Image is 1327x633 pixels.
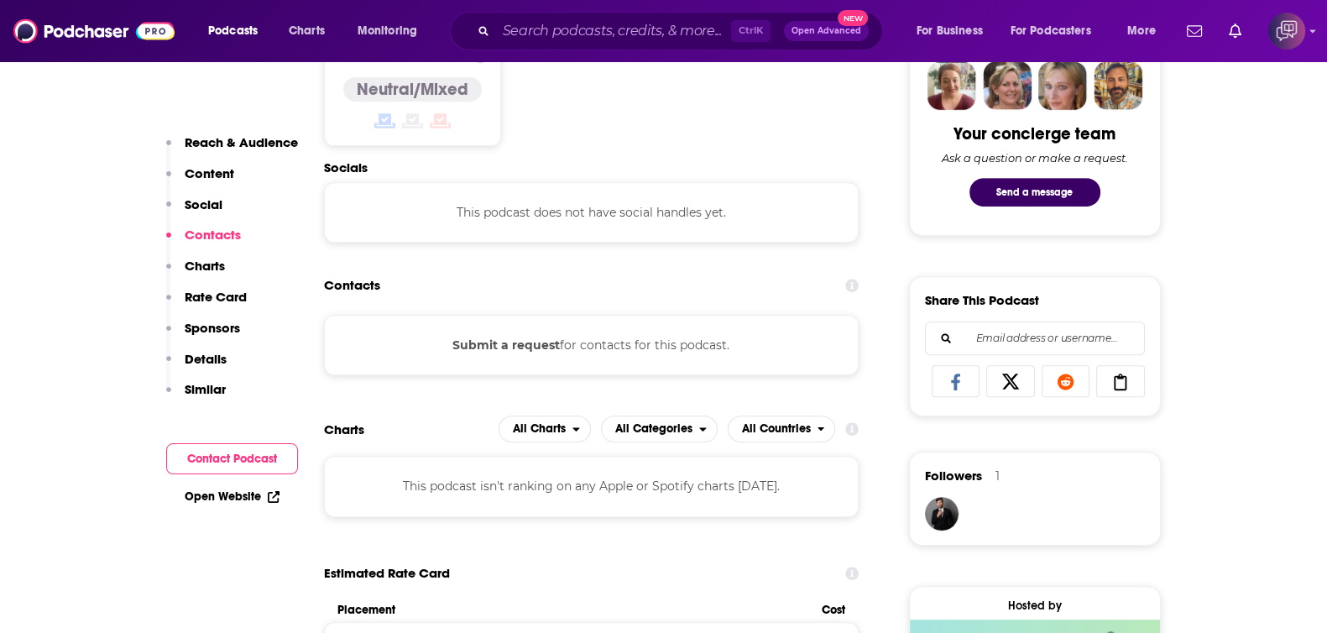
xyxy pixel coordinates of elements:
h2: Platforms [499,416,591,442]
img: Jules Profile [1038,61,1087,110]
span: Followers [925,468,982,484]
button: Sponsors [166,320,240,351]
a: Show notifications dropdown [1180,17,1209,45]
div: Search followers [925,322,1145,355]
button: Social [166,196,222,228]
span: More [1127,19,1156,43]
input: Email address or username... [939,322,1131,354]
button: open menu [1115,18,1177,44]
button: Similar [166,381,226,412]
h2: Contacts [324,269,380,301]
p: Social [185,196,222,212]
span: Placement [337,603,808,617]
a: Share on Reddit [1042,365,1090,397]
div: Ask a question or make a request. [942,151,1128,165]
span: All Charts [513,423,566,435]
span: Charts [289,19,325,43]
div: This podcast does not have social handles yet. [324,182,859,243]
span: All Categories [615,423,692,435]
h2: Countries [728,416,836,442]
div: Hosted by [910,599,1160,613]
p: Similar [185,381,226,397]
span: For Podcasters [1011,19,1091,43]
span: Estimated Rate Card [324,557,450,589]
img: Sydney Profile [927,61,976,110]
h2: Socials [324,160,859,175]
h4: Neutral/Mixed [357,79,468,100]
img: JohirMia [925,497,959,531]
div: 1 [995,468,1000,484]
span: Open Advanced [791,27,861,35]
a: Share on X/Twitter [986,365,1035,397]
h2: Categories [601,416,718,442]
button: Send a message [969,178,1100,207]
p: Rate Card [185,289,247,305]
h2: Charts [324,421,364,437]
input: Search podcasts, credits, & more... [496,18,731,44]
img: User Profile [1268,13,1305,50]
button: open menu [728,416,836,442]
button: Contact Podcast [166,443,298,474]
span: All Countries [742,423,811,435]
button: open menu [1000,18,1115,44]
a: Copy Link [1096,365,1145,397]
p: Sponsors [185,320,240,336]
button: Open AdvancedNew [784,21,869,41]
div: for contacts for this podcast. [324,315,859,375]
button: Rate Card [166,289,247,320]
img: Jon Profile [1094,61,1142,110]
button: Submit a request [452,336,560,354]
span: New [838,10,868,26]
span: Ctrl K [731,20,771,42]
p: Contacts [185,227,241,243]
a: Charts [278,18,335,44]
button: Content [166,165,234,196]
h3: Share This Podcast [925,292,1039,308]
img: Barbara Profile [983,61,1032,110]
button: open menu [601,416,718,442]
span: Monitoring [358,19,417,43]
button: open menu [905,18,1004,44]
button: Details [166,351,227,382]
button: Charts [166,258,225,289]
p: Content [185,165,234,181]
button: Contacts [166,227,241,258]
button: open menu [346,18,439,44]
p: Reach & Audience [185,134,298,150]
span: Cost [822,603,845,617]
div: Search podcasts, credits, & more... [466,12,899,50]
div: This podcast isn't ranking on any Apple or Spotify charts [DATE]. [324,456,859,516]
button: open menu [499,416,591,442]
span: Logged in as corioliscompany [1268,13,1305,50]
button: Show profile menu [1268,13,1305,50]
button: open menu [196,18,280,44]
button: Reach & Audience [166,134,298,165]
img: Podchaser - Follow, Share and Rate Podcasts [13,15,175,47]
span: Podcasts [208,19,258,43]
span: For Business [917,19,983,43]
p: Charts [185,258,225,274]
a: Open Website [185,489,280,504]
a: Share on Facebook [932,365,980,397]
div: Your concierge team [953,123,1115,144]
p: Details [185,351,227,367]
a: Show notifications dropdown [1222,17,1248,45]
